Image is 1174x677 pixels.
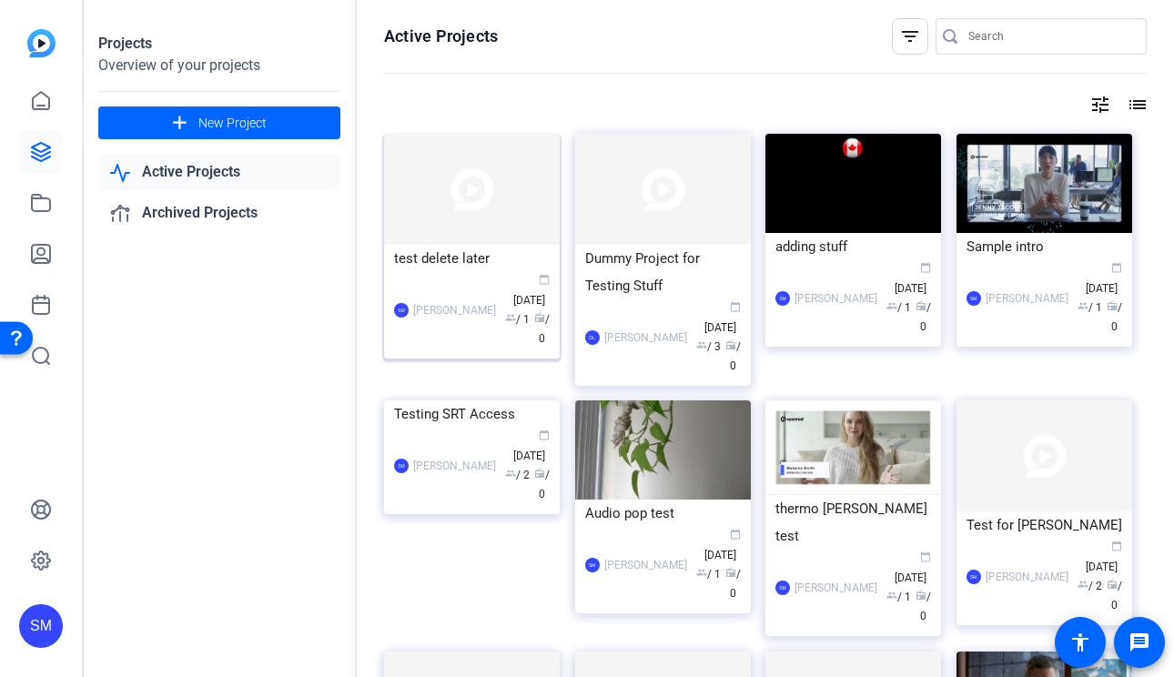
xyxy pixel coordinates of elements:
div: Overview of your projects [98,55,340,76]
a: Active Projects [98,154,340,191]
span: group [1078,300,1088,311]
span: calendar_today [730,529,741,540]
div: SM [19,604,63,648]
mat-icon: message [1128,632,1150,653]
span: / 0 [534,469,550,500]
span: / 0 [1107,580,1122,611]
span: radio [725,567,736,578]
h1: Active Projects [384,25,498,47]
span: radio [1107,300,1118,311]
span: [DATE] [513,275,550,307]
div: DL [585,330,600,345]
span: group [1078,579,1088,590]
div: [PERSON_NAME] [413,301,496,319]
mat-icon: tune [1089,94,1111,116]
div: [PERSON_NAME] [794,289,877,308]
span: group [696,339,707,350]
span: / 3 [696,340,721,353]
div: SM [967,570,981,584]
div: Sample intro [967,233,1122,260]
a: Archived Projects [98,195,340,232]
div: Audio pop test [585,500,741,527]
span: radio [725,339,736,350]
span: radio [534,312,545,323]
div: Projects [98,33,340,55]
span: / 0 [534,313,550,345]
mat-icon: accessibility [1069,632,1091,653]
span: / 1 [1078,301,1102,314]
div: adding stuff [775,233,931,260]
div: SM [775,291,790,306]
span: radio [534,468,545,479]
span: radio [916,590,926,601]
mat-icon: list [1125,94,1147,116]
mat-icon: add [168,112,191,135]
div: SM [775,581,790,595]
span: / 0 [725,568,741,600]
div: [PERSON_NAME] [604,556,687,574]
span: calendar_today [730,301,741,312]
span: radio [916,300,926,311]
div: Testing SRT Access [394,400,550,428]
span: group [505,468,516,479]
div: thermo [PERSON_NAME] test [775,495,931,550]
span: [DATE] [704,302,741,334]
span: [DATE] [895,263,931,295]
span: calendar_today [1111,262,1122,273]
mat-icon: filter_list [899,25,921,47]
span: New Project [198,114,267,133]
div: [PERSON_NAME] [794,579,877,597]
div: Dummy Project for Testing Stuff [585,245,741,299]
input: Search [968,25,1132,47]
div: [PERSON_NAME] [413,457,496,475]
span: / 2 [505,469,530,481]
div: Test for [PERSON_NAME] [967,511,1122,539]
span: group [696,567,707,578]
span: calendar_today [539,429,550,440]
img: blue-gradient.svg [27,29,56,57]
span: calendar_today [920,262,931,273]
span: / 1 [505,313,530,326]
div: SM [394,459,409,473]
span: calendar_today [1111,541,1122,551]
span: / 0 [1107,301,1122,333]
div: [PERSON_NAME] [986,289,1068,308]
span: [DATE] [704,530,741,561]
span: / 1 [886,301,911,314]
div: test delete later [394,245,550,272]
button: New Project [98,106,340,139]
span: / 0 [916,591,931,622]
div: SM [967,291,981,306]
span: / 2 [1078,580,1102,592]
span: / 0 [725,340,741,372]
span: group [886,590,897,601]
span: / 0 [916,301,931,333]
div: SM [585,558,600,572]
span: [DATE] [1086,263,1122,295]
div: [PERSON_NAME] [986,568,1068,586]
span: radio [1107,579,1118,590]
span: group [505,312,516,323]
span: group [886,300,897,311]
span: calendar_today [539,274,550,285]
div: SM [394,303,409,318]
span: / 1 [696,568,721,581]
div: [PERSON_NAME] [604,328,687,347]
span: calendar_today [920,551,931,562]
span: / 1 [886,591,911,603]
